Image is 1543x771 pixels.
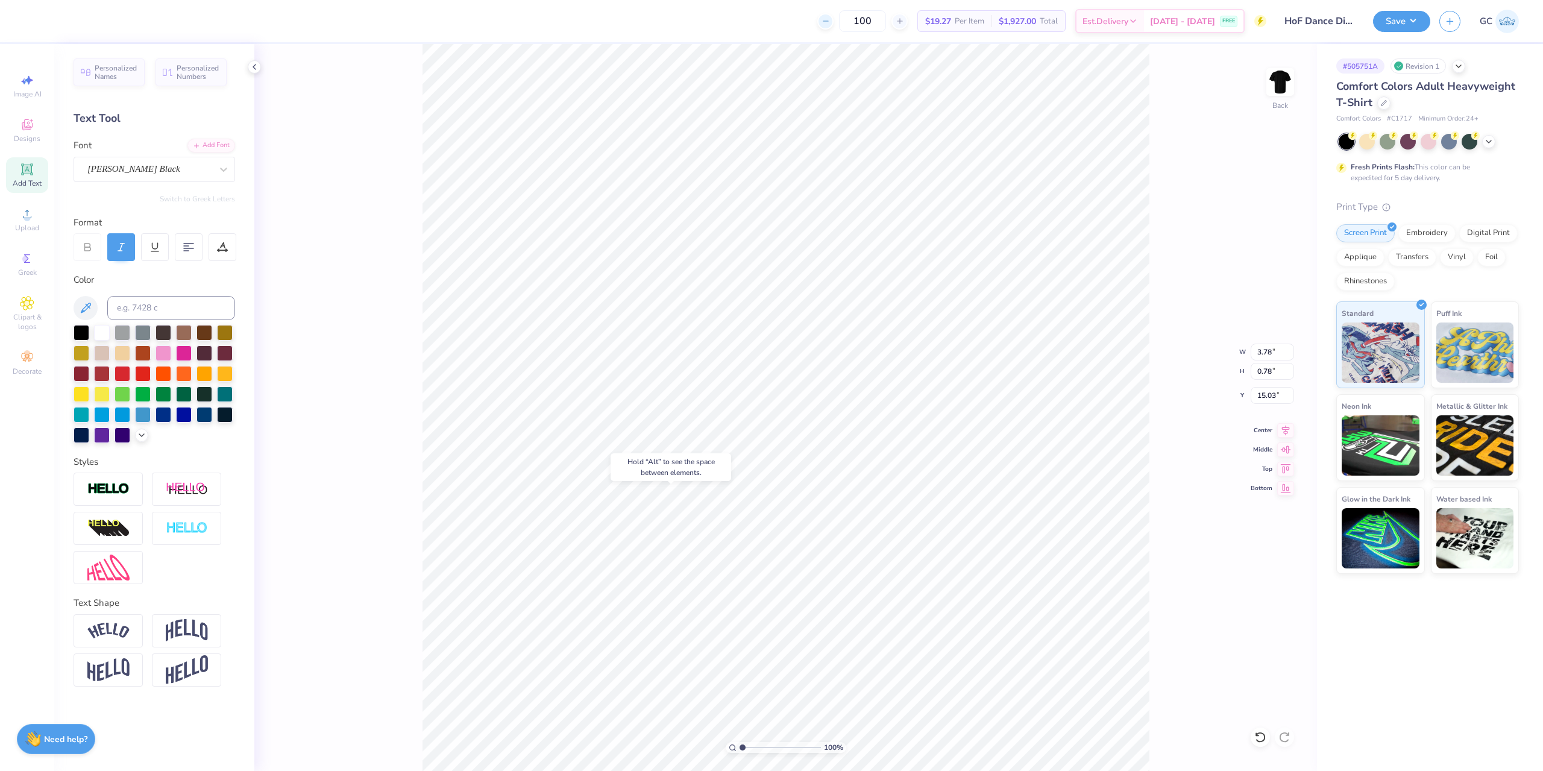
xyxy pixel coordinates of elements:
[1336,224,1395,242] div: Screen Print
[13,89,42,99] span: Image AI
[107,296,235,320] input: e.g. 7428 c
[1351,162,1415,172] strong: Fresh Prints Flash:
[1251,445,1272,454] span: Middle
[1342,508,1419,568] img: Glow in the Dark Ink
[1336,200,1519,214] div: Print Type
[74,139,92,153] label: Font
[824,742,843,753] span: 100 %
[1336,114,1381,124] span: Comfort Colors
[95,64,137,81] span: Personalized Names
[15,223,39,233] span: Upload
[166,482,208,497] img: Shadow
[1251,426,1272,435] span: Center
[187,139,235,153] div: Add Font
[1480,14,1492,28] span: GC
[1251,484,1272,492] span: Bottom
[1336,58,1384,74] div: # 505751A
[1342,415,1419,476] img: Neon Ink
[1440,248,1474,266] div: Vinyl
[1336,248,1384,266] div: Applique
[1040,15,1058,28] span: Total
[839,10,886,32] input: – –
[166,655,208,685] img: Rise
[955,15,984,28] span: Per Item
[1150,15,1215,28] span: [DATE] - [DATE]
[1275,9,1364,33] input: Untitled Design
[177,64,219,81] span: Personalized Numbers
[166,619,208,642] img: Arch
[999,15,1036,28] span: $1,927.00
[74,273,235,287] div: Color
[160,194,235,204] button: Switch to Greek Letters
[13,178,42,188] span: Add Text
[1436,492,1492,505] span: Water based Ink
[1436,508,1514,568] img: Water based Ink
[1388,248,1436,266] div: Transfers
[1342,400,1371,412] span: Neon Ink
[1268,70,1292,94] img: Back
[1480,10,1519,33] a: GC
[1342,323,1419,383] img: Standard
[6,312,48,332] span: Clipart & logos
[611,453,731,481] div: Hold “Alt” to see the space between elements.
[1342,307,1374,319] span: Standard
[1459,224,1518,242] div: Digital Print
[74,216,236,230] div: Format
[1342,492,1410,505] span: Glow in the Dark Ink
[1436,307,1462,319] span: Puff Ink
[166,521,208,535] img: Negative Space
[74,455,235,469] div: Styles
[13,367,42,376] span: Decorate
[1418,114,1479,124] span: Minimum Order: 24 +
[87,519,130,538] img: 3d Illusion
[1436,400,1507,412] span: Metallic & Glitter Ink
[14,134,40,143] span: Designs
[925,15,951,28] span: $19.27
[1387,114,1412,124] span: # C1717
[1436,323,1514,383] img: Puff Ink
[1351,162,1499,183] div: This color can be expedited for 5 day delivery.
[74,596,235,610] div: Text Shape
[87,555,130,581] img: Free Distort
[1222,17,1235,25] span: FREE
[1436,415,1514,476] img: Metallic & Glitter Ink
[87,623,130,639] img: Arc
[1272,100,1288,111] div: Back
[1398,224,1456,242] div: Embroidery
[1083,15,1128,28] span: Est. Delivery
[74,110,235,127] div: Text Tool
[87,482,130,496] img: Stroke
[1477,248,1506,266] div: Foil
[1251,465,1272,473] span: Top
[44,734,87,745] strong: Need help?
[1336,79,1515,110] span: Comfort Colors Adult Heavyweight T-Shirt
[1495,10,1519,33] img: Gerard Christopher Trorres
[1391,58,1446,74] div: Revision 1
[1336,272,1395,291] div: Rhinestones
[87,658,130,682] img: Flag
[1373,11,1430,32] button: Save
[18,268,37,277] span: Greek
